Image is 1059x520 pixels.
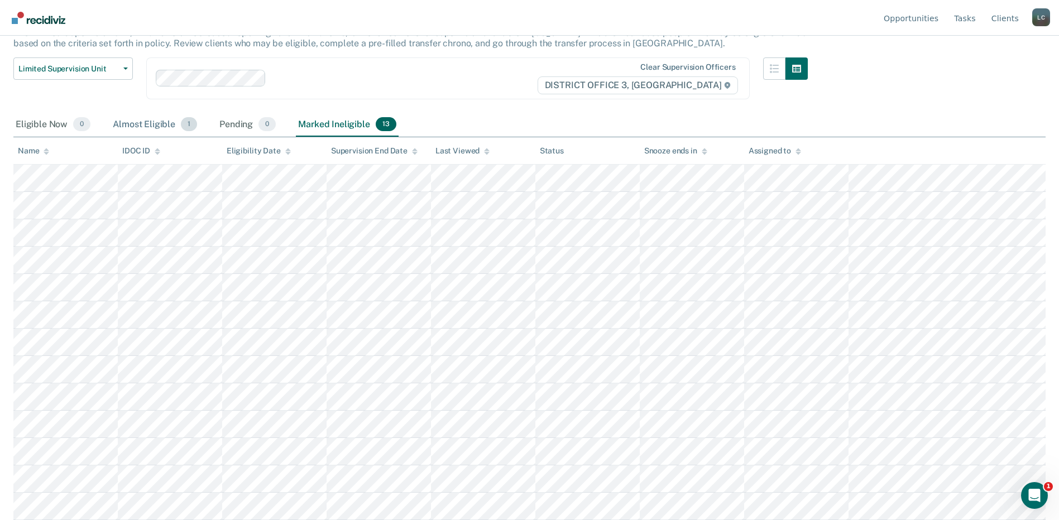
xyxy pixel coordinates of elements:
span: 13 [376,117,396,132]
div: Marked Ineligible13 [296,113,398,137]
div: Eligibility Date [227,146,291,156]
span: Limited Supervision Unit [18,64,119,74]
div: Snooze ends in [644,146,707,156]
span: 0 [258,117,276,132]
div: Clear supervision officers [640,62,735,72]
button: Profile dropdown button [1032,8,1050,26]
iframe: Intercom live chat [1021,482,1048,509]
img: Recidiviz [12,12,65,24]
div: Pending0 [217,113,278,137]
div: Eligible Now0 [13,113,93,137]
div: IDOC ID [122,146,160,156]
div: L C [1032,8,1050,26]
span: 1 [1044,482,1053,491]
span: 1 [181,117,197,132]
div: Assigned to [749,146,801,156]
div: Supervision End Date [331,146,418,156]
span: 0 [73,117,90,132]
div: Name [18,146,49,156]
p: The Limited Supervision Unit, which offers web-based reporting to low-risk clients, is the lowest... [13,27,807,49]
div: Almost Eligible1 [111,113,199,137]
span: DISTRICT OFFICE 3, [GEOGRAPHIC_DATA] [538,76,738,94]
div: Status [540,146,564,156]
div: Last Viewed [435,146,490,156]
button: Limited Supervision Unit [13,57,133,80]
